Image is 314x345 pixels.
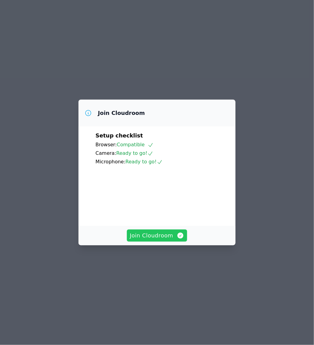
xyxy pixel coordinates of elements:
[96,150,116,156] span: Camera:
[96,142,117,148] span: Browser:
[96,132,143,139] span: Setup checklist
[117,142,154,148] span: Compatible
[116,150,153,156] span: Ready to go!
[98,109,145,117] h3: Join Cloudroom
[126,159,163,165] span: Ready to go!
[96,159,126,165] span: Microphone:
[130,231,184,240] span: Join Cloudroom
[127,229,187,242] button: Join Cloudroom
